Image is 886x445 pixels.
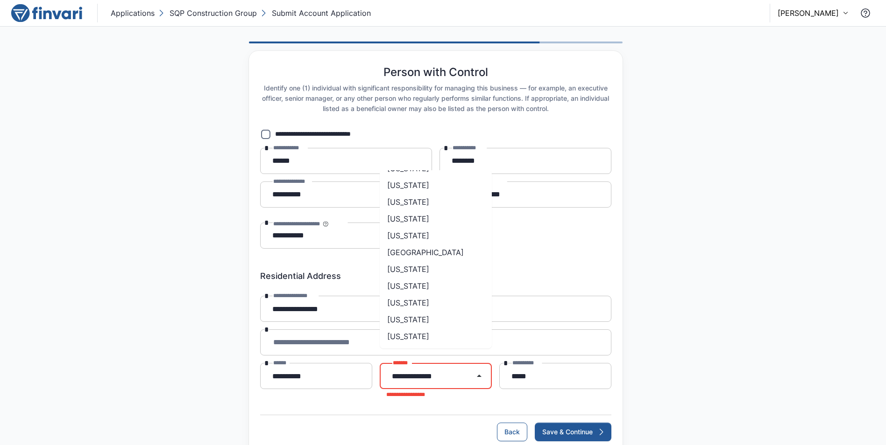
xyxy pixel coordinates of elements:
p: Submit Account Application [272,7,371,19]
button: [PERSON_NAME] [778,7,849,19]
p: [PERSON_NAME] [778,7,839,19]
li: [US_STATE] [380,177,492,194]
li: [US_STATE] [380,227,492,244]
button: Save & Continue [535,423,611,441]
li: [US_STATE] [380,210,492,227]
p: SQP Construction Group [170,7,257,19]
h5: Person with Control [383,66,488,79]
button: Close [470,367,489,385]
li: [US_STATE] [380,194,492,210]
li: [US_STATE] [380,328,492,345]
li: [US_STATE] [380,311,492,328]
p: Applications [111,7,155,19]
button: Submit Account Application [259,6,373,21]
h6: Identify one (1) individual with significant responsibility for managing this business — for exam... [260,83,611,114]
img: logo [11,4,82,22]
button: Back [497,423,527,441]
button: Applications [109,6,156,21]
li: [US_STATE] [380,261,492,278]
button: SQP Construction Group [156,6,259,21]
li: [US_STATE] [380,294,492,311]
button: Contact Support [856,4,875,22]
li: [GEOGRAPHIC_DATA] [380,244,492,261]
li: [US_STATE] [380,278,492,294]
h6: Residential Address [260,271,611,281]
